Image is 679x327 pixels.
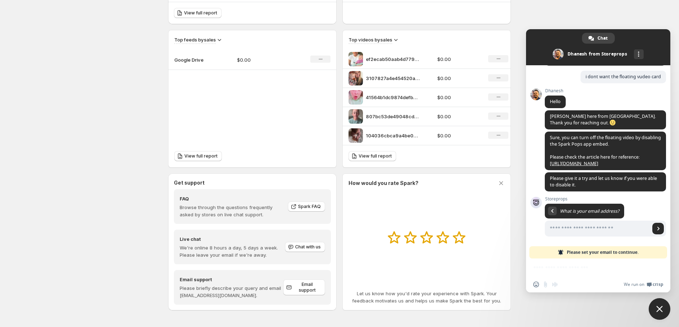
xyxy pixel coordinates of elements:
[545,221,650,237] input: Enter your email address...
[533,282,539,287] span: Insert an emoji
[184,153,218,159] span: View full report
[180,244,284,258] p: We're online 8 hours a day, 5 days a week. Please leave your email if we're away.
[180,204,283,218] p: Browse through the questions frequently asked by stores on live chat support.
[174,8,222,18] a: View full report
[649,298,670,320] div: Close chat
[437,94,480,101] p: $0.00
[174,56,210,63] p: Google Drive
[437,132,480,139] p: $0.00
[184,10,217,16] span: View full report
[624,282,644,287] span: We run on
[349,36,392,43] h3: Top videos by sales
[550,98,561,105] span: Hello
[567,246,639,258] span: Please set your email to continue.
[597,33,608,44] span: Chat
[293,282,321,293] span: Email support
[550,134,661,167] span: Sure, you can turn off the floating video by disabling the Spark Pops app embed. Please check the...
[174,36,216,43] h3: Top feeds by sales
[560,208,619,214] span: What is your email address?
[174,179,205,186] h3: Get support
[545,88,566,93] span: Dhanesh
[366,56,420,63] p: ef2ecab50aab4d779868c562d65f2fe1
[283,279,325,295] a: Email support
[349,151,396,161] a: View full report
[349,128,363,143] img: 104036cbca9a4be082bf7e0a8baee47a
[437,56,480,63] p: $0.00
[180,284,283,299] p: Please briefly describe your query and email [EMAIL_ADDRESS][DOMAIN_NAME].
[180,195,283,202] h4: FAQ
[366,113,420,120] p: 807bc53de49048cd8f6b408e24824f07
[548,207,557,215] div: Return to message
[652,223,664,234] span: Send
[634,49,644,59] div: More channels
[366,75,420,82] p: 3107827a4e454520a6ef9a6e3bfa2e1c
[550,175,657,188] span: Please give it a try and let us know if you were able to disable it.
[437,113,480,120] p: $0.00
[174,151,222,161] a: View full report
[180,235,284,243] h4: Live chat
[349,109,363,124] img: 807bc53de49048cd8f6b408e24824f07
[366,132,420,139] p: 104036cbca9a4be082bf7e0a8baee47a
[545,196,666,202] span: Storeprops
[653,282,663,287] span: Crisp
[550,160,598,167] a: [URL][DOMAIN_NAME]
[550,113,656,126] span: [PERSON_NAME] here from [GEOGRAPHIC_DATA]. Thank you for reaching out.
[298,204,321,209] span: Spark FAQ
[366,94,420,101] p: 41564b1dc9874defb4427be03f8d9fd5
[437,75,480,82] p: $0.00
[624,282,663,287] a: We run onCrisp
[288,202,325,212] a: Spark FAQ
[180,276,283,283] h4: Email support
[586,74,661,80] span: i dont want the floating vudeo card
[237,56,288,63] p: $0.00
[359,153,392,159] span: View full report
[582,33,615,44] div: Chat
[349,290,505,304] p: Let us know how you'd rate your experience with Spark. Your feedback motivates us and helps us ma...
[285,242,325,252] button: Chat with us
[349,71,363,85] img: 3107827a4e454520a6ef9a6e3bfa2e1c
[349,180,419,187] h3: How would you rate Spark?
[349,52,363,66] img: ef2ecab50aab4d779868c562d65f2fe1
[295,244,321,250] span: Chat with us
[349,90,363,105] img: 41564b1dc9874defb4427be03f8d9fd5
